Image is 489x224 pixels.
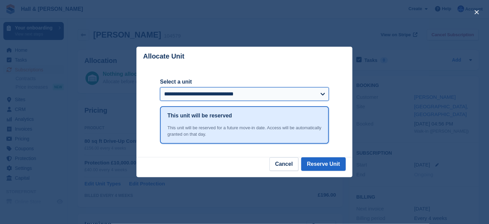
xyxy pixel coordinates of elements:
[301,157,346,171] button: Reserve Unit
[168,112,232,120] h1: This unit will be reserved
[471,7,482,18] button: close
[269,157,299,171] button: Cancel
[143,52,184,60] p: Allocate Unit
[168,125,321,138] div: This unit will be reserved for a future move-in date. Access will be automatically granted on tha...
[160,78,329,86] label: Select a unit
